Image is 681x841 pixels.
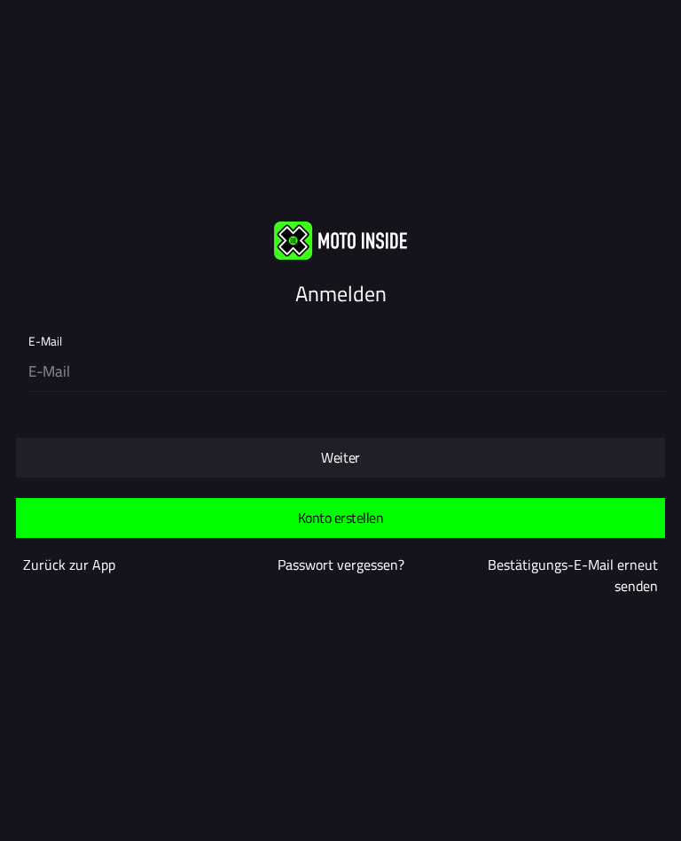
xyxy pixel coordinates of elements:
a: Passwort vergessen? [278,554,404,575]
ion-text: Anmelden [295,277,387,309]
ion-button: Konto erstellen [16,498,665,538]
input: E-Mail [28,354,660,391]
a: Bestätigungs-E-Mail erneut senden [488,554,658,596]
a: Zurück zur App [23,554,115,575]
ion-text: Weiter [321,450,359,464]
